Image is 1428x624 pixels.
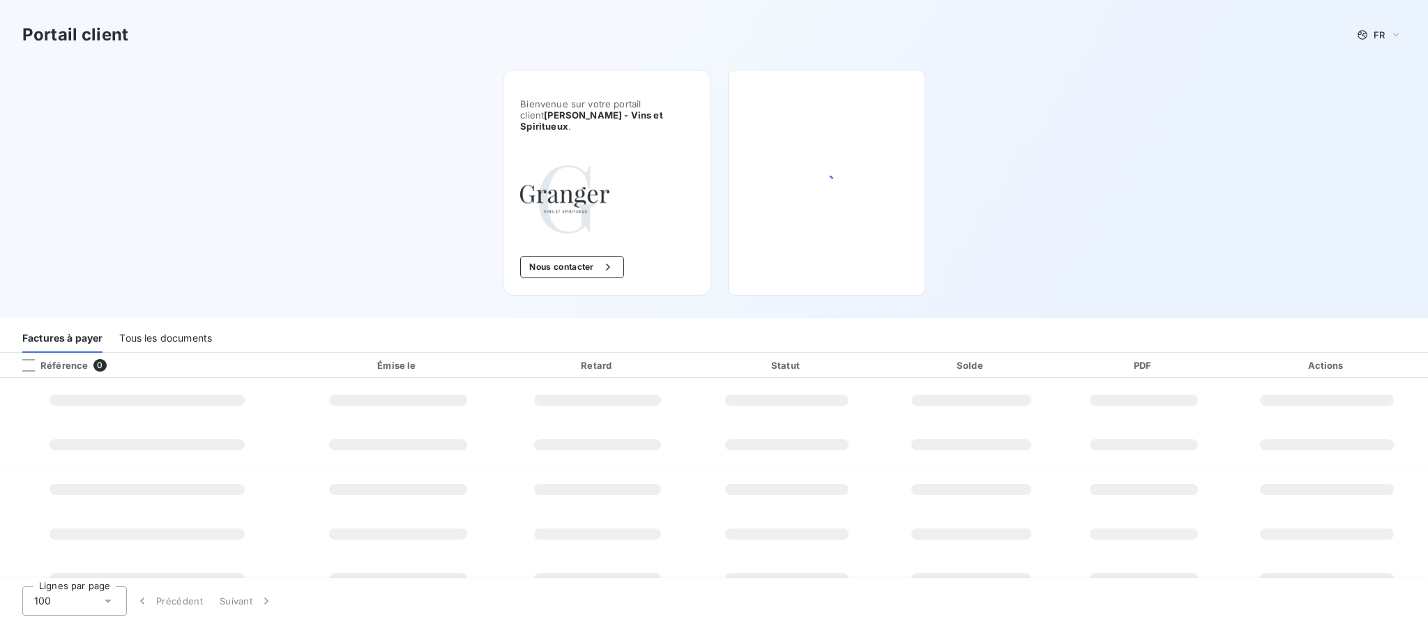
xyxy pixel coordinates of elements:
div: Solde [883,358,1059,372]
span: FR [1374,29,1385,40]
div: Actions [1229,358,1425,372]
button: Nous contacter [520,256,623,278]
img: Company logo [520,165,609,234]
div: Retard [505,358,690,372]
div: Tous les documents [119,324,212,353]
div: PDF [1065,358,1223,372]
div: Statut [696,358,877,372]
span: 100 [34,594,51,608]
button: Précédent [127,586,211,616]
div: Factures à payer [22,324,102,353]
div: Référence [11,359,88,372]
div: Émise le [297,358,500,372]
h3: Portail client [22,22,128,47]
span: [PERSON_NAME] - Vins et Spiritueux [520,109,662,132]
span: Bienvenue sur votre portail client . [520,98,694,132]
button: Suivant [211,586,282,616]
span: 0 [93,359,106,372]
